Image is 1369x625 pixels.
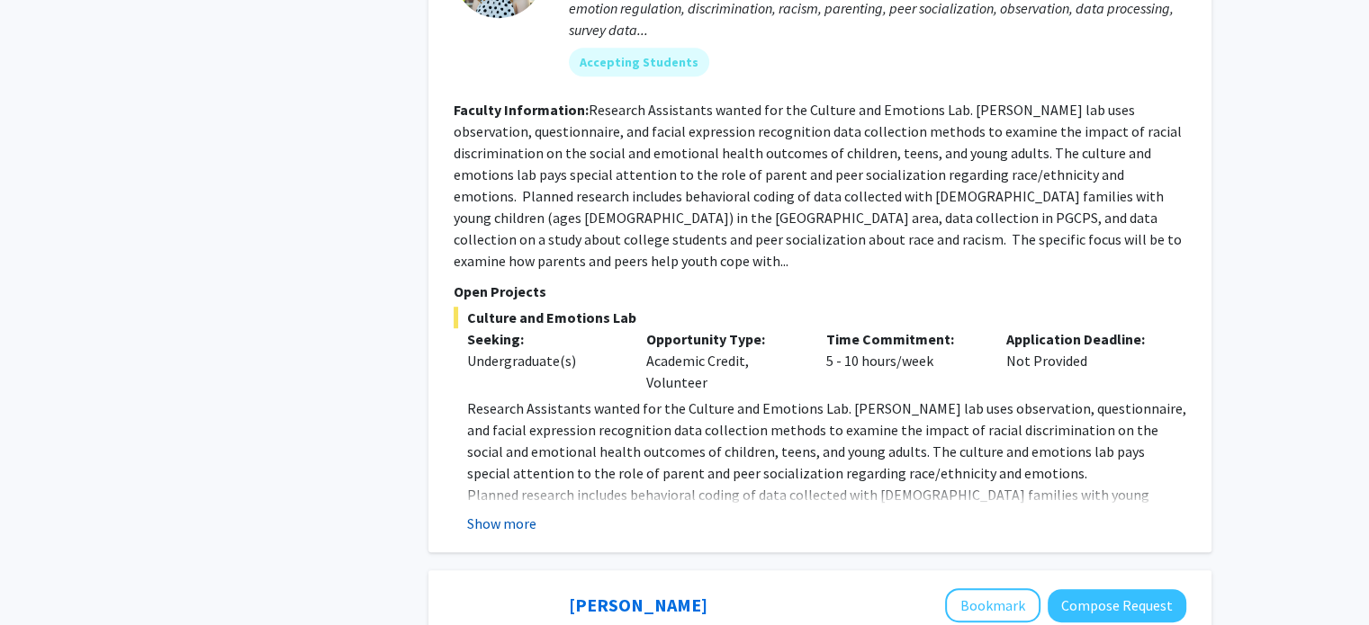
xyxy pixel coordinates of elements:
[454,307,1186,328] span: Culture and Emotions Lab
[813,328,993,393] div: 5 - 10 hours/week
[633,328,813,393] div: Academic Credit, Volunteer
[1048,589,1186,622] button: Compose Request to Peter Murrell
[1006,328,1159,350] p: Application Deadline:
[467,397,1186,484] p: Research Assistants wanted for the Culture and Emotions Lab. [PERSON_NAME] lab uses observation, ...
[467,328,620,350] p: Seeking:
[454,281,1186,302] p: Open Projects
[467,513,536,534] button: Show more
[454,101,1182,270] fg-read-more: Research Assistants wanted for the Culture and Emotions Lab. [PERSON_NAME] lab uses observation, ...
[993,328,1173,393] div: Not Provided
[569,48,709,76] mat-chip: Accepting Students
[14,544,77,612] iframe: Chat
[569,594,707,616] a: [PERSON_NAME]
[945,588,1040,622] button: Add Peter Murrell to Bookmarks
[454,101,589,119] b: Faculty Information:
[826,328,979,350] p: Time Commitment:
[467,350,620,371] div: Undergraduate(s)
[467,484,1186,592] p: Planned research includes behavioral coding of data collected with [DEMOGRAPHIC_DATA] families wi...
[646,328,799,350] p: Opportunity Type:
